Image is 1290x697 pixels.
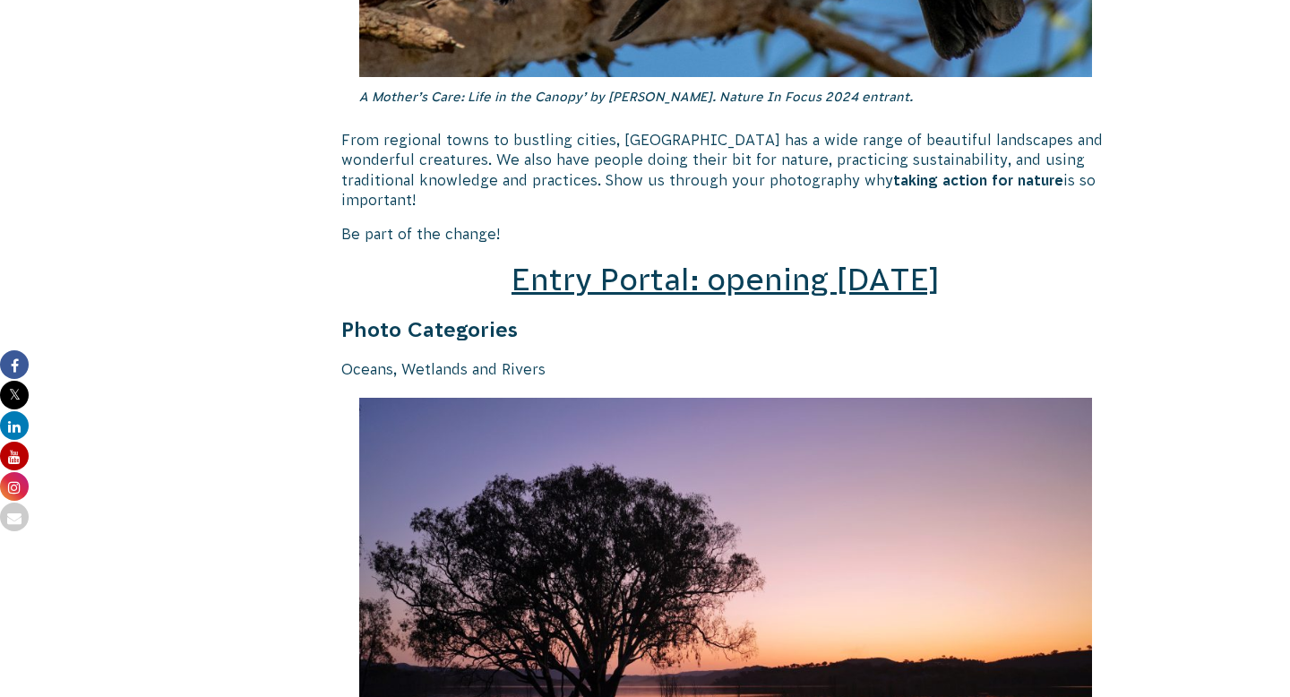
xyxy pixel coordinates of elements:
p: Oceans, Wetlands and Rivers [341,359,1110,379]
p: From regional towns to bustling cities, [GEOGRAPHIC_DATA] has a wide range of beautiful landscape... [341,130,1110,211]
strong: Photo Categories [341,318,518,341]
a: Entry Portal: opening [DATE] [512,262,940,297]
strong: taking action for nature [893,172,1063,188]
em: A Mother’s Care: Life in the Canopy’ by [PERSON_NAME]. Nature In Focus 2024 entrant. [359,90,913,104]
p: Be part of the change! [341,224,1110,244]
